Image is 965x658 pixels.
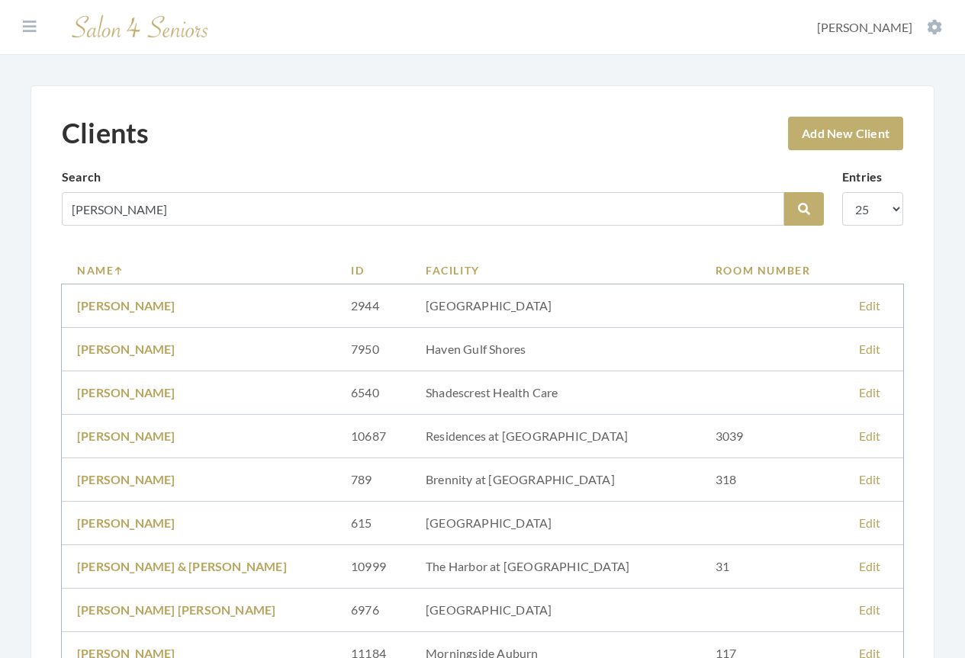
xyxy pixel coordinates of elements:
td: The Harbor at [GEOGRAPHIC_DATA] [410,545,700,589]
a: [PERSON_NAME] [77,472,175,486]
td: 6976 [336,589,410,632]
td: 7950 [336,328,410,371]
a: Edit [859,559,881,573]
a: Edit [859,602,881,617]
td: 31 [700,545,844,589]
td: 10999 [336,545,410,589]
a: Name [77,262,320,278]
label: Entries [842,168,882,186]
td: Haven Gulf Shores [410,328,700,371]
a: Edit [859,342,881,356]
a: Edit [859,472,881,486]
td: 318 [700,458,844,502]
a: Room Number [716,262,828,278]
td: 2944 [336,284,410,328]
td: 6540 [336,371,410,415]
td: 10687 [336,415,410,458]
a: Edit [859,385,881,400]
h1: Clients [62,117,149,149]
td: [GEOGRAPHIC_DATA] [410,284,700,328]
a: Edit [859,429,881,443]
a: [PERSON_NAME] [77,298,175,313]
a: Facility [426,262,685,278]
a: Add New Client [788,117,903,150]
img: Salon 4 Seniors [64,9,217,45]
input: Search by name, facility or room number [62,192,784,226]
a: [PERSON_NAME] [77,385,175,400]
td: Brennity at [GEOGRAPHIC_DATA] [410,458,700,502]
a: [PERSON_NAME] [77,515,175,530]
span: [PERSON_NAME] [817,20,912,34]
a: Edit [859,298,881,313]
a: Edit [859,515,881,530]
label: Search [62,168,101,186]
td: 615 [336,502,410,545]
a: [PERSON_NAME] & [PERSON_NAME] [77,559,287,573]
a: [PERSON_NAME] [77,429,175,443]
td: Residences at [GEOGRAPHIC_DATA] [410,415,700,458]
td: 789 [336,458,410,502]
td: [GEOGRAPHIC_DATA] [410,502,700,545]
td: Shadescrest Health Care [410,371,700,415]
td: [GEOGRAPHIC_DATA] [410,589,700,632]
a: [PERSON_NAME] [PERSON_NAME] [77,602,275,617]
a: [PERSON_NAME] [77,342,175,356]
a: ID [351,262,395,278]
td: 3039 [700,415,844,458]
button: [PERSON_NAME] [812,19,947,36]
